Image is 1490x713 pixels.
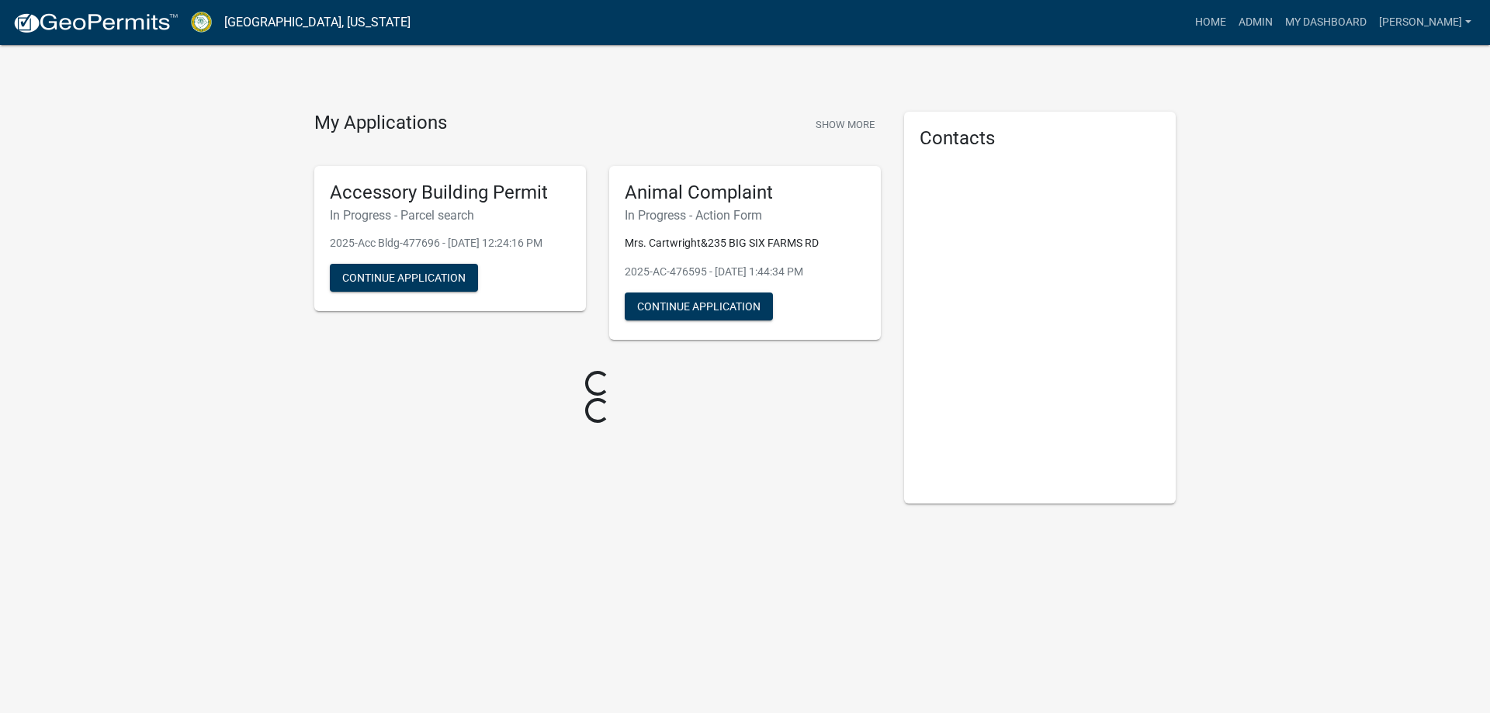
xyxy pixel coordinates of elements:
[1279,8,1373,37] a: My Dashboard
[625,182,865,204] h5: Animal Complaint
[330,208,570,223] h6: In Progress - Parcel search
[330,235,570,251] p: 2025-Acc Bldg-477696 - [DATE] 12:24:16 PM
[224,9,411,36] a: [GEOGRAPHIC_DATA], [US_STATE]
[920,127,1160,150] h5: Contacts
[330,264,478,292] button: Continue Application
[625,208,865,223] h6: In Progress - Action Form
[1189,8,1232,37] a: Home
[625,292,773,320] button: Continue Application
[625,235,865,251] p: Mrs. Cartwright&235 BIG SIX FARMS RD
[191,12,212,33] img: Crawford County, Georgia
[330,182,570,204] h5: Accessory Building Permit
[625,264,865,280] p: 2025-AC-476595 - [DATE] 1:44:34 PM
[809,112,881,137] button: Show More
[314,112,447,135] h4: My Applications
[1373,8,1478,37] a: [PERSON_NAME]
[1232,8,1279,37] a: Admin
